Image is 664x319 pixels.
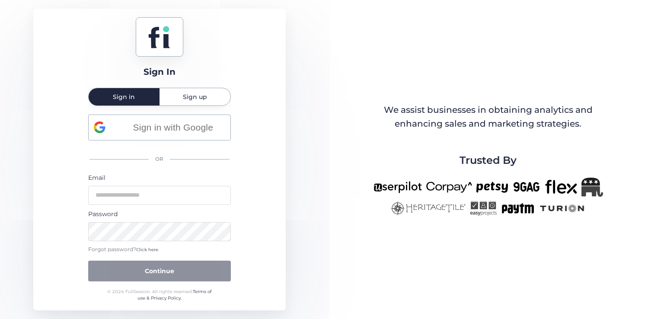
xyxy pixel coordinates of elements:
[88,209,231,219] div: Password
[183,94,207,100] span: Sign up
[470,201,497,216] img: easyprojects-new.png
[88,246,231,254] div: Forgot password?
[501,201,534,216] img: paytm-new.png
[88,150,231,169] div: OR
[136,247,158,252] span: Click here
[374,103,602,131] div: We assist businesses in obtaining analytics and enhancing sales and marketing strategies.
[88,173,231,182] div: Email
[113,94,135,100] span: Sign in
[476,178,508,197] img: petsy-new.png
[581,178,603,197] img: Republicanlogo-bw.png
[121,120,225,134] span: Sign in with Google
[512,178,541,197] img: 9gag-new.png
[539,201,586,216] img: turion-new.png
[426,178,472,197] img: corpay-new.png
[373,178,422,197] img: userpilot-new.png
[545,178,577,197] img: flex-new.png
[144,65,176,79] div: Sign In
[103,288,215,302] div: © 2024 FullSession. All rights reserved.
[88,261,231,281] button: Continue
[390,201,466,216] img: heritagetile-new.png
[460,152,517,169] span: Trusted By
